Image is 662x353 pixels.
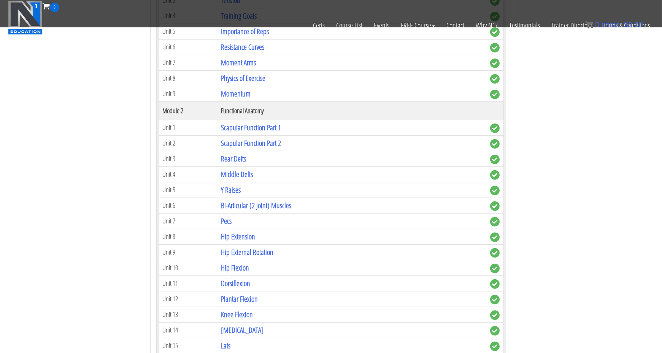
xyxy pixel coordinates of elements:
span: complete [490,310,500,320]
td: Unit 13 [159,307,217,322]
a: Hip Extension [221,231,255,242]
td: Unit 12 [159,291,217,307]
a: Scapular Function Part 1 [221,122,281,133]
span: complete [490,248,500,258]
th: Functional Anatomy [217,101,486,120]
a: FREE Course [395,12,441,39]
td: Unit 8 [159,229,217,244]
span: complete [490,170,500,180]
a: Pecs [221,216,232,226]
td: Unit 10 [159,260,217,275]
a: Terms & Conditions [597,12,656,39]
a: [MEDICAL_DATA] [221,325,264,335]
span: 0 [50,3,59,12]
a: Course List [330,12,368,39]
a: Trainer Directory [546,12,597,39]
a: Dorsiflexion [221,278,250,288]
td: Unit 4 [159,166,217,182]
span: complete [490,295,500,304]
a: Knee Flexion [221,309,253,320]
span: complete [490,233,500,242]
td: Unit 5 [159,182,217,198]
a: Resistance Curves [221,42,264,52]
a: Y Raises [221,185,241,195]
img: icon11.png [586,21,593,28]
span: complete [490,59,500,68]
span: complete [490,326,500,336]
span: complete [490,342,500,351]
a: Hip Flexion [221,263,249,273]
a: Moment Arms [221,57,256,68]
a: Hip External Rotation [221,247,273,257]
span: complete [490,279,500,289]
img: n1-education [8,0,43,35]
a: Contact [441,12,470,39]
td: Unit 8 [159,70,217,86]
a: 0 [43,1,59,11]
a: Certs [307,12,330,39]
span: $ [624,21,628,29]
a: Momentum [221,89,251,99]
td: Unit 3 [159,151,217,166]
span: items: [602,21,622,29]
a: Bi-Articular (2 Joint) Muscles [221,200,291,211]
td: Unit 9 [159,86,217,101]
span: complete [490,90,500,99]
td: Unit 7 [159,55,217,70]
td: Unit 14 [159,322,217,338]
a: 0 items: $0.00 [586,21,643,29]
a: Middle Delts [221,169,253,179]
td: Unit 1 [159,120,217,135]
td: Unit 6 [159,198,217,213]
td: Unit 6 [159,39,217,55]
span: complete [490,217,500,226]
span: 0 [595,21,599,29]
span: complete [490,264,500,273]
span: complete [490,74,500,84]
span: complete [490,123,500,133]
span: complete [490,155,500,164]
a: Why N1? [470,12,503,39]
span: complete [490,201,500,211]
a: Testimonials [503,12,546,39]
span: complete [490,43,500,52]
a: Rear Delts [221,154,246,164]
a: Scapular Function Part 2 [221,138,281,148]
a: Physics of Exercise [221,73,265,83]
a: Lats [221,340,230,351]
span: complete [490,186,500,195]
td: Unit 2 [159,135,217,151]
a: Events [368,12,395,39]
a: Plantar Flexion [221,294,258,304]
td: Unit 9 [159,244,217,260]
th: Module 2 [159,101,217,120]
td: Unit 7 [159,213,217,229]
td: Unit 11 [159,275,217,291]
bdi: 0.00 [624,21,643,29]
span: complete [490,139,500,149]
